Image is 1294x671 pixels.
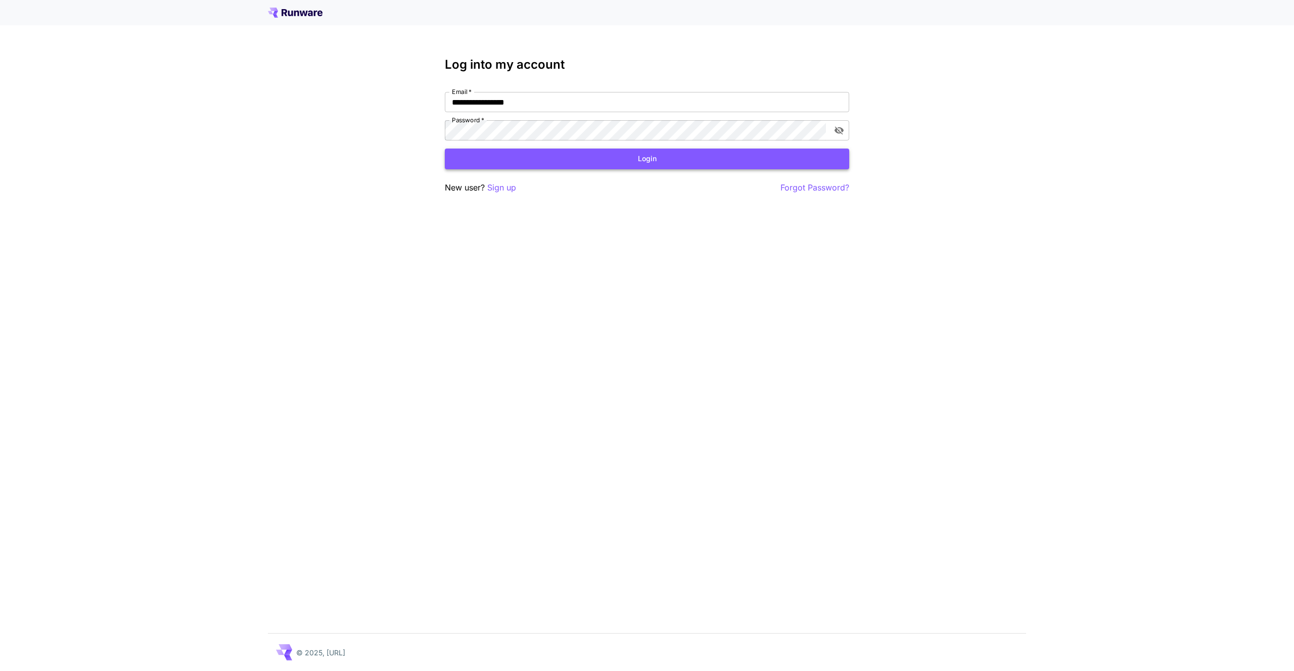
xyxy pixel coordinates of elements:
button: toggle password visibility [830,121,848,139]
button: Sign up [487,181,516,194]
button: Forgot Password? [780,181,849,194]
h3: Log into my account [445,58,849,72]
label: Password [452,116,484,124]
p: © 2025, [URL] [296,647,345,658]
label: Email [452,87,472,96]
p: New user? [445,181,516,194]
button: Login [445,149,849,169]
